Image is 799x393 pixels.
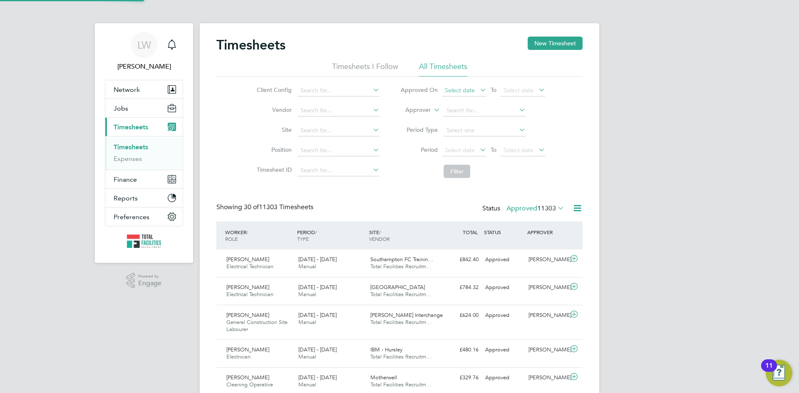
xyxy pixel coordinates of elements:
div: [PERSON_NAME] [525,281,568,294]
span: To [488,84,499,95]
span: [PERSON_NAME] [226,374,269,381]
button: New Timesheet [528,37,583,50]
li: Timesheets I Follow [332,62,398,77]
input: Select one [444,125,526,136]
nav: Main navigation [95,23,193,263]
span: Preferences [114,213,149,221]
span: [DATE] - [DATE] [298,346,337,353]
button: Filter [444,165,470,178]
div: WORKER [223,225,295,246]
span: Manual [298,263,316,270]
h2: Timesheets [216,37,285,53]
span: Reports [114,194,138,202]
div: [PERSON_NAME] [525,343,568,357]
span: Select date [445,87,475,94]
div: Showing [216,203,315,212]
div: Approved [482,371,525,385]
div: [PERSON_NAME] [525,371,568,385]
span: Finance [114,175,137,183]
span: Jobs [114,104,128,112]
button: Network [105,80,183,99]
label: Site [254,126,292,133]
input: Search for... [298,125,380,136]
div: 11 [765,366,773,376]
span: Louise Walsh [105,62,183,72]
div: £329.76 [439,371,482,385]
span: Manual [298,319,316,326]
span: TYPE [297,235,309,242]
span: Timesheets [114,123,148,131]
span: Cleaning Operative [226,381,273,388]
div: Approved [482,343,525,357]
div: Approved [482,309,525,322]
div: Approved [482,281,525,294]
span: IBM - Hursley [370,346,402,353]
label: Timesheet ID [254,166,292,173]
button: Open Resource Center, 11 new notifications [766,360,792,386]
span: [DATE] - [DATE] [298,256,337,263]
span: Engage [138,280,161,287]
label: Client Config [254,86,292,94]
span: Manual [298,291,316,298]
div: PERIOD [295,225,367,246]
button: Timesheets [105,118,183,136]
span: / [315,229,317,235]
span: Network [114,86,140,94]
span: [DATE] - [DATE] [298,311,337,319]
label: Vendor [254,106,292,114]
div: £842.40 [439,253,482,267]
label: Approver [393,106,431,114]
span: ROLE [225,235,238,242]
img: tfrecruitment-logo-retina.png [127,235,161,248]
input: Search for... [298,145,380,156]
a: LW[PERSON_NAME] [105,32,183,72]
div: Timesheets [105,136,183,170]
a: Timesheets [114,143,148,151]
div: APPROVER [525,225,568,240]
label: Approved [506,204,564,213]
div: [PERSON_NAME] [525,253,568,267]
label: Approved On [400,86,438,94]
span: [DATE] - [DATE] [298,284,337,291]
div: £784.32 [439,281,482,294]
div: SITE [367,225,439,246]
a: Expenses [114,155,142,163]
span: Total Facilities Recruitm… [370,291,432,298]
div: STATUS [482,225,525,240]
button: Reports [105,189,183,207]
span: Select date [445,146,475,154]
span: [PERSON_NAME] [226,284,269,291]
span: [GEOGRAPHIC_DATA] [370,284,425,291]
span: [PERSON_NAME] Interchange [370,311,443,319]
span: TOTAL [463,229,478,235]
div: £480.16 [439,343,482,357]
span: Total Facilities Recruitm… [370,381,432,388]
label: Position [254,146,292,153]
span: Total Facilities Recruitm… [370,353,432,360]
span: Select date [504,87,533,94]
input: Search for... [298,105,380,116]
input: Search for... [298,85,380,96]
span: Motherwell [370,374,397,381]
span: 30 of [244,203,259,211]
span: 11303 Timesheets [244,203,313,211]
span: VENDOR [369,235,390,242]
label: Period [400,146,438,153]
div: [PERSON_NAME] [525,309,568,322]
button: Preferences [105,208,183,226]
div: £624.00 [439,309,482,322]
span: / [246,229,248,235]
span: [PERSON_NAME] [226,311,269,319]
span: / [379,229,381,235]
button: Finance [105,170,183,188]
span: Manual [298,353,316,360]
span: LW [137,40,151,50]
span: Electrical Technician [226,291,273,298]
span: To [488,144,499,155]
span: Total Facilities Recruitm… [370,319,432,326]
input: Search for... [444,105,526,116]
span: 11303 [537,204,556,213]
button: Jobs [105,99,183,117]
span: General Construction Site Labourer [226,319,288,333]
span: [PERSON_NAME] [226,346,269,353]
